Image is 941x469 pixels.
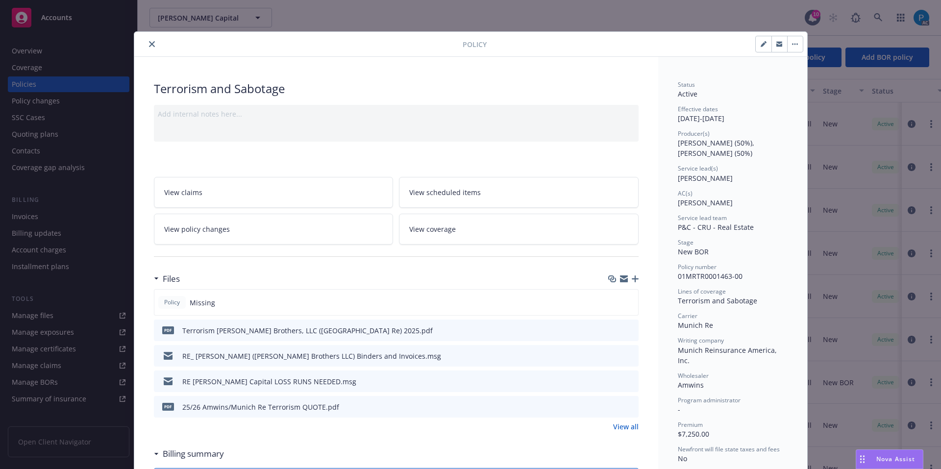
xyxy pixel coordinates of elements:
span: Terrorism and Sabotage [678,296,757,305]
div: Terrorism [PERSON_NAME] Brothers, LLC ([GEOGRAPHIC_DATA] Re) 2025.pdf [182,325,433,336]
span: [PERSON_NAME] [678,198,733,207]
div: [DATE] - [DATE] [678,105,788,123]
span: Active [678,89,697,99]
div: RE [PERSON_NAME] Capital LOSS RUNS NEEDED.msg [182,376,356,387]
span: Program administrator [678,396,741,404]
div: 25/26 Amwins/Munich Re Terrorism QUOTE.pdf [182,402,339,412]
span: View coverage [409,224,456,234]
div: Drag to move [856,450,868,469]
span: [PERSON_NAME] (50%), [PERSON_NAME] (50%) [678,138,756,158]
div: Add internal notes here... [158,109,635,119]
button: preview file [626,376,635,387]
span: Writing company [678,336,724,345]
span: Policy [162,298,182,307]
a: View coverage [399,214,639,245]
button: download file [610,376,618,387]
span: Newfront will file state taxes and fees [678,445,780,453]
button: Nova Assist [856,449,923,469]
span: View scheduled items [409,187,481,197]
span: Policy [463,39,487,49]
span: 01MRTR0001463-00 [678,272,743,281]
h3: Files [163,272,180,285]
a: View claims [154,177,394,208]
button: preview file [626,402,635,412]
button: preview file [626,325,635,336]
h3: Billing summary [163,447,224,460]
span: Effective dates [678,105,718,113]
span: View claims [164,187,202,197]
button: download file [610,325,618,336]
span: Carrier [678,312,697,320]
a: View scheduled items [399,177,639,208]
span: Service lead(s) [678,164,718,173]
span: Service lead team [678,214,727,222]
span: Status [678,80,695,89]
button: download file [610,402,618,412]
span: Premium [678,420,703,429]
span: Policy number [678,263,717,271]
span: No [678,454,687,463]
span: Producer(s) [678,129,710,138]
div: RE_ [PERSON_NAME] ([PERSON_NAME] Brothers LLC) Binders and Invoices.msg [182,351,441,361]
span: Lines of coverage [678,287,726,296]
span: Munich Reinsurance America, Inc. [678,346,779,365]
span: Amwins [678,380,704,390]
button: download file [610,351,618,361]
button: preview file [626,351,635,361]
span: [PERSON_NAME] [678,173,733,183]
span: P&C - CRU - Real Estate [678,222,754,232]
span: Missing [190,297,215,308]
div: Billing summary [154,447,224,460]
span: New BOR [678,247,709,256]
span: - [678,405,680,414]
span: Nova Assist [876,455,915,463]
span: Munich Re [678,321,713,330]
span: AC(s) [678,189,693,197]
span: $7,250.00 [678,429,709,439]
a: View policy changes [154,214,394,245]
span: Stage [678,238,693,247]
div: Terrorism and Sabotage [154,80,639,97]
span: View policy changes [164,224,230,234]
span: pdf [162,326,174,334]
span: Wholesaler [678,371,709,380]
span: pdf [162,403,174,410]
div: Files [154,272,180,285]
button: close [146,38,158,50]
a: View all [613,421,639,432]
